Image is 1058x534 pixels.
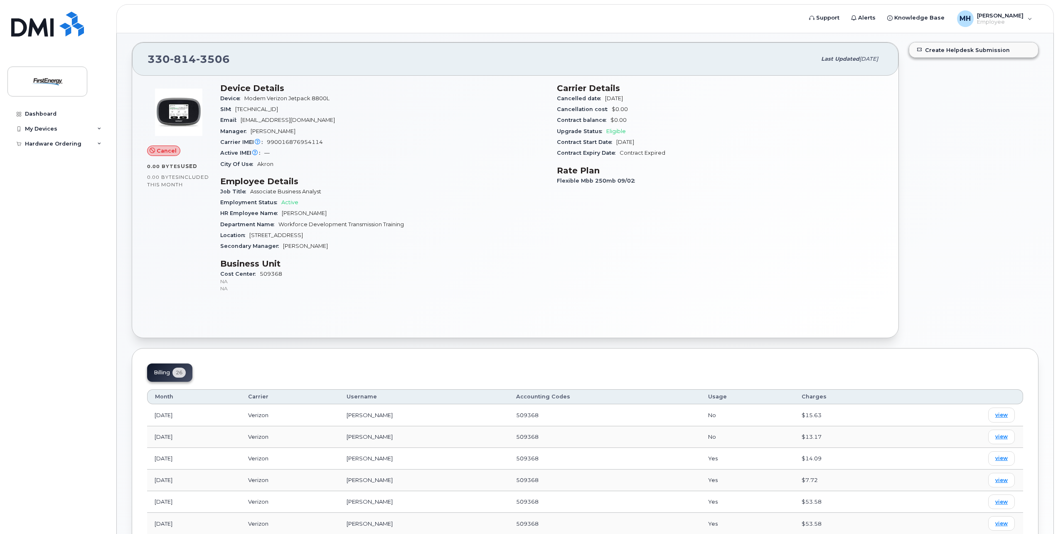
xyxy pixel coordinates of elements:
[858,14,876,22] span: Alerts
[220,259,547,269] h3: Business Unit
[220,95,244,101] span: Device
[605,95,623,101] span: [DATE]
[147,174,209,188] span: included this month
[147,163,181,169] span: 0.00 Bytes
[147,448,241,470] td: [DATE]
[516,498,539,505] span: 509368
[516,520,539,527] span: 509368
[909,42,1038,57] a: Create Helpdesk Submission
[282,210,327,216] span: [PERSON_NAME]
[606,128,626,134] span: Eligible
[220,161,257,167] span: City Of Use
[995,477,1008,484] span: view
[995,455,1008,462] span: view
[557,166,883,176] h3: Rate Plan
[220,271,260,277] span: Cost Center
[995,498,1008,506] span: view
[220,199,281,205] span: Employment Status
[960,14,971,24] span: MH
[220,278,547,285] p: NA
[516,477,539,483] span: 509368
[988,451,1015,466] a: view
[339,426,509,448] td: [PERSON_NAME]
[147,389,241,404] th: Month
[701,448,794,470] td: Yes
[802,498,898,506] div: $53.58
[241,448,339,470] td: Verizon
[251,128,295,134] span: [PERSON_NAME]
[509,389,701,404] th: Accounting Codes
[220,285,547,292] p: NA
[701,491,794,513] td: Yes
[701,389,794,404] th: Usage
[220,243,283,249] span: Secondary Manager
[220,232,249,238] span: Location
[157,147,177,155] span: Cancel
[995,433,1008,440] span: view
[859,56,878,62] span: [DATE]
[249,232,303,238] span: [STREET_ADDRESS]
[995,411,1008,419] span: view
[988,430,1015,444] a: view
[244,95,330,101] span: Modem Verizon Jetpack 8800L
[267,139,323,145] span: 990016876954114
[257,161,273,167] span: Akron
[241,117,335,123] span: [EMAIL_ADDRESS][DOMAIN_NAME]
[557,117,610,123] span: Contract balance
[339,389,509,404] th: Username
[264,150,270,156] span: —
[241,404,339,426] td: Verizon
[816,14,839,22] span: Support
[894,14,945,22] span: Knowledge Base
[220,188,250,195] span: Job Title
[250,188,321,195] span: Associate Business Analyst
[616,139,634,145] span: [DATE]
[147,174,179,180] span: 0.00 Bytes
[701,470,794,491] td: Yes
[612,106,628,112] span: $0.00
[821,56,859,62] span: Last updated
[181,163,197,169] span: used
[339,404,509,426] td: [PERSON_NAME]
[196,53,230,65] span: 3506
[988,408,1015,422] a: view
[220,150,264,156] span: Active IMEI
[802,433,898,441] div: $13.17
[241,470,339,491] td: Verizon
[881,10,950,26] a: Knowledge Base
[802,455,898,462] div: $14.09
[516,412,539,418] span: 509368
[220,106,235,112] span: SIM
[220,271,547,292] span: 509368
[701,426,794,448] td: No
[701,404,794,426] td: No
[220,117,241,123] span: Email
[557,106,612,112] span: Cancellation cost
[977,19,1024,25] span: Employee
[610,117,627,123] span: $0.00
[147,491,241,513] td: [DATE]
[557,139,616,145] span: Contract Start Date
[241,389,339,404] th: Carrier
[278,221,404,227] span: Workforce Development Transmission Training
[977,12,1024,19] span: [PERSON_NAME]
[147,470,241,491] td: [DATE]
[339,470,509,491] td: [PERSON_NAME]
[988,516,1015,531] a: view
[220,221,278,227] span: Department Name
[988,494,1015,509] a: view
[339,491,509,513] td: [PERSON_NAME]
[557,95,605,101] span: Cancelled date
[951,10,1038,27] div: Megan Hensley
[995,520,1008,527] span: view
[241,491,339,513] td: Verizon
[557,83,883,93] h3: Carrier Details
[557,128,606,134] span: Upgrade Status
[147,404,241,426] td: [DATE]
[516,455,539,462] span: 509368
[154,87,204,137] img: image20231002-3703462-zs44o9.jpeg
[516,433,539,440] span: 509368
[170,53,196,65] span: 814
[147,426,241,448] td: [DATE]
[220,139,267,145] span: Carrier IMEI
